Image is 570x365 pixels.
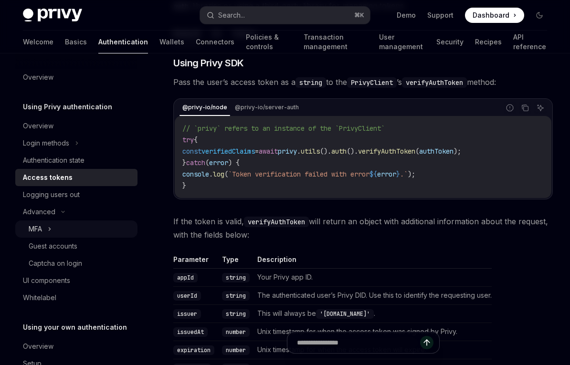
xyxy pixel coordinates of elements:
[23,172,73,183] div: Access tokens
[23,101,112,113] h5: Using Privy authentication
[173,273,198,282] code: appId
[182,124,385,133] span: // `privy` refers to an instance of the `PrivyClient`
[320,147,331,156] span: ().
[23,31,53,53] a: Welcome
[379,31,425,53] a: User management
[15,289,137,306] a: Whitelabel
[23,137,69,149] div: Login methods
[420,336,433,349] button: Send message
[182,147,201,156] span: const
[253,255,492,269] th: Description
[182,136,194,144] span: try
[23,9,82,22] img: dark logo
[173,215,553,241] span: If the token is valid, will return an object with additional information about the request, with ...
[519,102,531,114] button: Copy the contents from the code block
[253,323,492,341] td: Unix timestamp for when the access token was signed by Privy.
[224,170,228,178] span: (
[253,287,492,305] td: The authenticated user’s Privy DID. Use this to identify the requesting user.
[244,217,309,227] code: verifyAuthToken
[194,136,198,144] span: {
[15,69,137,86] a: Overview
[15,186,137,203] a: Logging users out
[209,170,213,178] span: .
[200,7,369,24] button: Search...⌘K
[304,31,368,53] a: Transaction management
[255,147,259,156] span: =
[473,10,509,20] span: Dashboard
[205,158,209,167] span: (
[15,117,137,135] a: Overview
[218,10,245,21] div: Search...
[15,255,137,272] a: Captcha on login
[23,292,56,303] div: Whitelabel
[534,102,547,114] button: Ask AI
[400,170,408,178] span: .`
[29,258,82,269] div: Captcha on login
[98,31,148,53] a: Authentication
[23,341,53,352] div: Overview
[222,327,250,337] code: number
[301,147,320,156] span: utils
[296,77,326,88] code: string
[436,31,464,53] a: Security
[29,223,42,235] div: MFA
[65,31,87,53] a: Basics
[15,152,137,169] a: Authentication state
[228,158,240,167] span: ) {
[29,240,77,252] div: Guest accounts
[377,170,396,178] span: error
[253,305,492,323] td: This will always be .
[259,147,278,156] span: await
[159,31,184,53] a: Wallets
[475,31,502,53] a: Recipes
[23,275,70,286] div: UI components
[504,102,516,114] button: Report incorrect code
[419,147,454,156] span: authToken
[15,338,137,355] a: Overview
[396,170,400,178] span: }
[358,147,415,156] span: verifyAuthToken
[23,322,127,333] h5: Using your own authentication
[347,147,358,156] span: ().
[173,327,208,337] code: issuedAt
[23,72,53,83] div: Overview
[316,309,374,319] code: '[DOMAIN_NAME]'
[331,147,347,156] span: auth
[23,206,55,218] div: Advanced
[182,170,209,178] span: console
[23,120,53,132] div: Overview
[222,309,250,319] code: string
[232,102,302,113] div: @privy-io/server-auth
[454,147,461,156] span: );
[415,147,419,156] span: (
[228,170,369,178] span: `Token verification failed with error
[253,269,492,287] td: Your Privy app ID.
[23,155,84,166] div: Authentication state
[209,158,228,167] span: error
[408,170,415,178] span: );
[15,238,137,255] a: Guest accounts
[513,31,547,53] a: API reference
[218,255,253,269] th: Type
[179,102,230,113] div: @privy-io/node
[222,273,250,282] code: string
[182,181,186,190] span: }
[201,147,255,156] span: verifiedClaims
[173,309,201,319] code: issuer
[173,291,201,301] code: userId
[23,189,80,200] div: Logging users out
[278,147,297,156] span: privy
[173,75,553,89] span: Pass the user’s access token as a to the ’s method:
[402,77,467,88] code: verifyAuthToken
[354,11,364,19] span: ⌘ K
[246,31,292,53] a: Policies & controls
[532,8,547,23] button: Toggle dark mode
[15,169,137,186] a: Access tokens
[427,10,454,20] a: Support
[15,272,137,289] a: UI components
[186,158,205,167] span: catch
[213,170,224,178] span: log
[369,170,377,178] span: ${
[182,158,186,167] span: }
[196,31,234,53] a: Connectors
